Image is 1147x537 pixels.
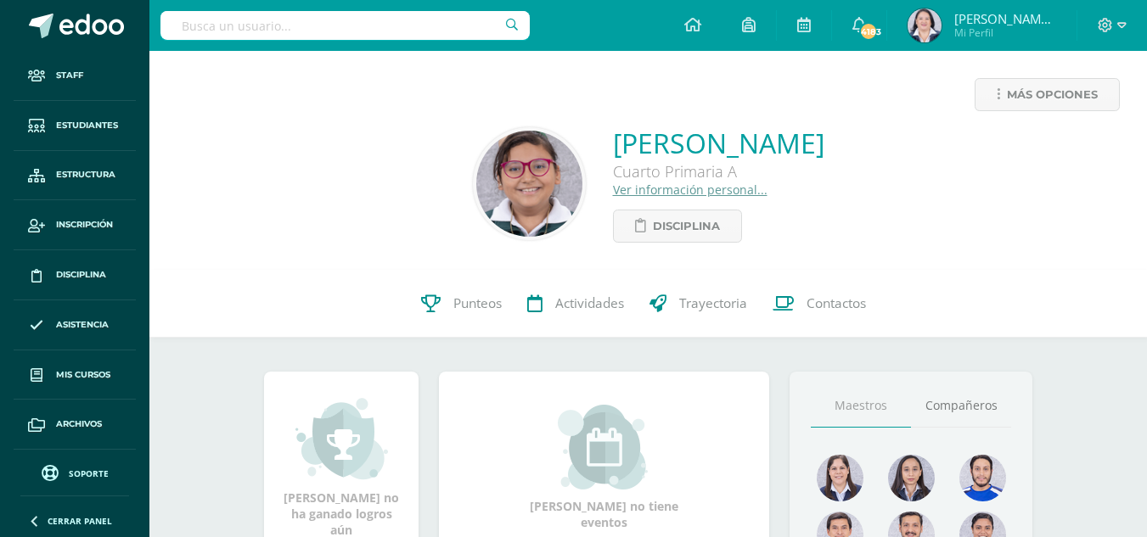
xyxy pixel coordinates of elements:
[807,294,866,312] span: Contactos
[14,151,136,201] a: Estructura
[56,218,113,232] span: Inscripción
[476,131,582,237] img: 3d5893be6b33cea43a5414098b99c82e.png
[453,294,502,312] span: Punteos
[908,8,942,42] img: 91010995ba55083ab2a46da906f26f18.png
[56,69,83,82] span: Staff
[975,78,1120,111] a: Más opciones
[56,268,106,282] span: Disciplina
[911,384,1011,428] a: Compañeros
[48,515,112,527] span: Cerrar panel
[760,270,879,338] a: Contactos
[1007,79,1098,110] span: Más opciones
[20,461,129,484] a: Soporte
[613,182,767,198] a: Ver información personal...
[954,10,1056,27] span: [PERSON_NAME][US_STATE]
[514,270,637,338] a: Actividades
[637,270,760,338] a: Trayectoria
[295,396,388,481] img: achievement_small.png
[811,384,911,428] a: Maestros
[14,350,136,400] a: Mis cursos
[14,300,136,350] a: Asistencia
[14,200,136,250] a: Inscripción
[555,294,624,312] span: Actividades
[558,405,650,489] img: event_small.png
[817,455,863,501] img: 218426b8cf91e873dc3f154e42918dce.png
[56,417,102,431] span: Archivos
[56,168,115,182] span: Estructura
[613,161,824,182] div: Cuarto Primaria A
[14,250,136,300] a: Disciplina
[14,51,136,101] a: Staff
[56,368,110,382] span: Mis cursos
[859,22,878,41] span: 4183
[56,318,109,332] span: Asistencia
[14,101,136,151] a: Estudiantes
[408,270,514,338] a: Punteos
[959,455,1006,501] img: 7ac4dcbca4996c804fd7b9be957bdb41.png
[14,400,136,450] a: Archivos
[653,210,720,242] span: Disciplina
[520,405,689,530] div: [PERSON_NAME] no tiene eventos
[679,294,747,312] span: Trayectoria
[69,467,109,479] span: Soporte
[888,455,935,501] img: 522dc90edefdd00265ec7718d30b3fcb.png
[613,125,824,161] a: [PERSON_NAME]
[954,25,1056,40] span: Mi Perfil
[613,210,742,243] a: Disciplina
[160,11,530,40] input: Busca un usuario...
[56,119,118,132] span: Estudiantes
